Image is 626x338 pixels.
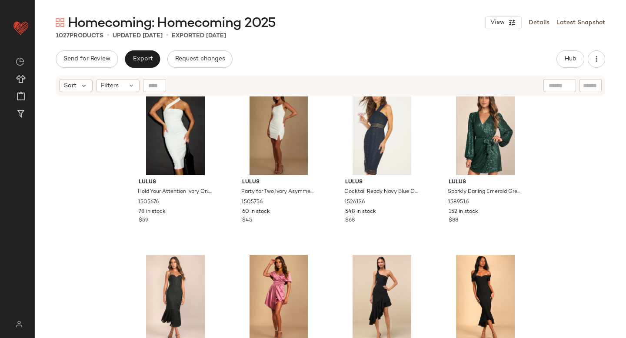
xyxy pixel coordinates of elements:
[56,33,70,39] span: 1027
[345,208,376,216] span: 548 in stock
[344,188,418,196] span: Cocktail Ready Navy Blue Crochet Lace Midi Dress
[556,18,605,27] a: Latest Snapshot
[529,18,549,27] a: Details
[166,30,168,41] span: •
[172,31,226,40] p: Exported [DATE]
[490,19,505,26] span: View
[449,217,458,225] span: $88
[344,199,365,206] span: 1526136
[139,179,212,186] span: Lulus
[139,208,166,216] span: 78 in stock
[448,199,469,206] span: 1589516
[16,57,24,66] img: svg%3e
[241,199,263,206] span: 1505756
[242,179,316,186] span: Lulus
[167,50,233,68] button: Request changes
[12,19,30,36] img: heart_red.DM2ytmEG.svg
[132,56,153,63] span: Export
[10,321,27,328] img: svg%3e
[449,179,522,186] span: Lulus
[345,179,419,186] span: Lulus
[68,15,276,32] span: Homecoming: Homecoming 2025
[139,217,148,225] span: $59
[113,31,163,40] p: updated [DATE]
[345,217,355,225] span: $68
[448,188,521,196] span: Sparkly Darling Emerald Green Sequin Long Sleeve Wrap Dress
[485,16,522,29] button: View
[56,50,118,68] button: Send for Review
[101,81,119,90] span: Filters
[56,18,64,27] img: svg%3e
[564,56,576,63] span: Hub
[107,30,109,41] span: •
[138,188,211,196] span: Hold Your Attention Ivory One-Shoulder Sleeveless Midi Dress
[242,217,252,225] span: $45
[241,188,315,196] span: Party for Two Ivory Asymmetrical Bodycon Mini Dress
[64,81,77,90] span: Sort
[449,208,478,216] span: 152 in stock
[242,208,270,216] span: 60 in stock
[56,31,103,40] div: Products
[138,199,159,206] span: 1505676
[63,56,110,63] span: Send for Review
[556,50,584,68] button: Hub
[175,56,225,63] span: Request changes
[125,50,160,68] button: Export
